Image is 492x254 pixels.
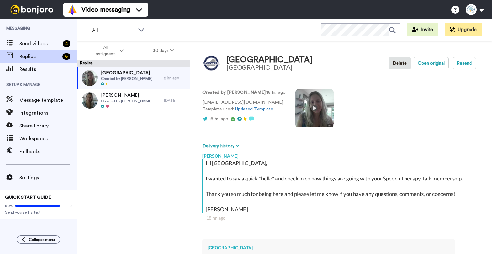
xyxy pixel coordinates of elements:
button: Upgrade [445,23,482,36]
span: Share library [19,122,77,130]
div: 2 hr. ago [164,75,186,81]
div: 4 [63,40,70,47]
span: Send videos [19,40,60,48]
strong: Created by [PERSON_NAME] [202,90,266,95]
span: Video messaging [81,5,130,14]
img: vm-color.svg [67,4,78,15]
span: Fallbacks [19,148,77,155]
div: Hi [GEOGRAPHIC_DATA], I wanted to say a quick "hello" and check in on how things are going with y... [206,159,478,213]
span: All assignees [93,44,119,57]
span: Message template [19,96,77,104]
a: [PERSON_NAME]Created by [PERSON_NAME][DATE] [77,89,190,112]
img: Image of Sydney [202,55,220,72]
img: bj-logo-header-white.svg [8,5,56,14]
img: 1b99856f-9be3-43ad-9fdf-2bf9eeb90ca5-thumb.jpg [82,92,98,109]
div: [GEOGRAPHIC_DATA] [226,64,313,71]
a: [GEOGRAPHIC_DATA]Created by [PERSON_NAME]2 hr. ago [77,67,190,89]
button: Resend [453,57,476,69]
button: Delete [389,57,411,69]
p: : 18 hr. ago [202,89,286,96]
span: [GEOGRAPHIC_DATA] [101,70,152,76]
span: Results [19,66,77,73]
button: All assignees [78,42,138,60]
div: [PERSON_NAME] [202,150,479,159]
span: All [92,26,135,34]
button: Collapse menu [17,235,60,244]
span: QUICK START GUIDE [5,195,51,200]
p: [EMAIL_ADDRESS][DOMAIN_NAME] Template used: [202,99,286,113]
span: Created by [PERSON_NAME] [101,99,152,104]
div: 18 hr. ago [206,215,475,221]
img: f8109c77-4113-4b96-9cc9-5b6005454e31-thumb.jpg [82,70,98,86]
button: 30 days [138,45,189,57]
div: 6 [62,53,70,60]
button: Invite [407,23,438,36]
span: Integrations [19,109,77,117]
span: 80% [5,203,13,208]
span: Send yourself a test [5,210,72,215]
span: Workspaces [19,135,77,143]
span: Collapse menu [29,237,55,242]
div: [DATE] [164,98,186,103]
div: [GEOGRAPHIC_DATA] [226,55,313,65]
span: [PERSON_NAME] [101,92,152,99]
div: Replies [77,60,190,67]
button: Open original [414,57,449,69]
span: Replies [19,53,60,60]
span: Settings [19,174,77,181]
button: Delivery history [202,143,242,150]
span: 18 hr. ago [209,117,228,121]
a: Updated Template [235,107,273,111]
div: [GEOGRAPHIC_DATA] [208,244,450,251]
span: Created by [PERSON_NAME] [101,76,152,81]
